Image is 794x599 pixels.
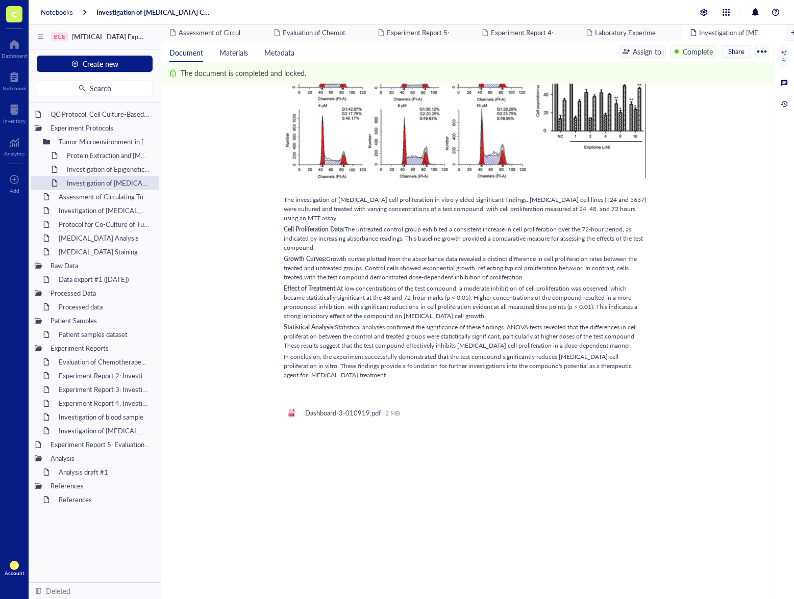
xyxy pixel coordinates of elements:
div: Patient Samples [46,314,155,328]
div: Raw Data [46,258,155,273]
div: Complete [683,46,713,57]
div: [MEDICAL_DATA] Analysis [54,231,155,245]
span: Effect of Treatment: [284,284,337,293]
div: Notebook [3,85,26,91]
span: Growth Curves: [284,254,326,263]
a: Inventory [3,101,26,124]
div: Analysis [46,451,155,465]
div: The document is completed and locked. [181,67,306,79]
div: Analysis draft #1 [54,465,155,479]
div: BCE [54,33,65,40]
div: Investigation of [MEDICAL_DATA] Cell Proliferation In Vitro [54,203,155,218]
span: Statistical Analysis: [284,323,335,331]
div: Processed data [54,300,155,314]
span: In conclusion, the experiment successfully demonstrated that the test compound significantly redu... [284,352,633,379]
span: Growth curves plotted from the absorbance data revealed a distinct difference in cell proliferati... [284,254,638,281]
div: Experiment Report 3: Investigation of HER2/neu Amplification in [MEDICAL_DATA] Patients [54,382,155,397]
div: Investigation of blood sample [54,410,155,424]
div: Account [5,570,24,576]
div: Experiment Report 5: Evaluation of a Novel [MEDICAL_DATA] in a Mouse Xenograft Model of [MEDICAL_... [46,437,155,452]
div: Assign to [633,46,661,57]
a: Notebook [3,69,26,91]
span: The untreated control group exhibited a consistent increase in cell proliferation over the 72-hou... [284,225,644,252]
div: Experiment Report 2: Investigation of Epigenetic Modifications in [MEDICAL_DATA] Tumor Samplesitled [54,369,155,383]
div: 2 MB [385,409,400,417]
div: Dashboard [2,53,27,59]
div: Assessment of Circulating Tumor Cells (CTCs) as Prognostic Biomarkers in [MEDICAL_DATA] [54,190,155,204]
span: Cell Proliferation Data: [284,225,344,233]
div: QC Protocol: Cell Culture-Based Protein Expression - Batch Release QC [46,107,155,121]
div: Investigation of [MEDICAL_DATA] Cell Proliferation In Vitro [54,424,155,438]
div: [MEDICAL_DATA] Staining [54,245,155,259]
div: Patient samples dataset [54,327,155,342]
div: Protocol for Co-Culture of Tumor and [MEDICAL_DATA] [54,217,155,231]
a: Investigation of [MEDICAL_DATA] Cell Proliferation In Vitro [96,8,212,17]
span: Statistical analyses confirmed the significance of these findings. ANOVA tests revealed that the ... [284,323,638,350]
span: C [12,8,17,20]
div: Investigation of Epigenetic Modifications in [MEDICAL_DATA] Tumor Samplesitled [62,162,155,176]
span: Share [728,47,745,56]
div: Processed Data [46,286,155,300]
div: Add [10,188,19,194]
div: Evaluation of Chemotherapeutic Drug Efficacy in [MEDICAL_DATA] Cell Lines [54,355,155,369]
span: The investigation of [MEDICAL_DATA] cell proliferation in vitro yielded significant findings. [ME... [284,195,648,222]
div: Experiment Reports [46,341,155,355]
span: [MEDICAL_DATA] Experiment_Pr001 [72,32,183,41]
span: LR [12,563,17,568]
div: Inventory [3,118,26,124]
button: Share [722,45,751,58]
span: Metadata [264,47,294,58]
div: Investigation of [MEDICAL_DATA] Cell Proliferation In Vitro [62,176,155,190]
div: References [46,479,155,493]
div: Dashboard-3-010919.pdf [305,408,381,418]
div: Experiment Protocols [46,121,155,135]
div: Analytics [4,150,24,157]
span: At low concentrations of the test compound, a moderate inhibition of cell proliferation was obser... [284,284,639,320]
button: Search [37,80,153,96]
div: Deleted [46,585,70,596]
div: References [54,492,155,507]
a: Notebooks [41,8,73,17]
div: Experiment Report 4: Investigation of [PERSON_NAME] Expression Profiles in [MEDICAL_DATA] [54,396,155,410]
img: genemod-experiment-image [284,24,647,179]
a: Analytics [4,134,24,157]
span: Search [90,84,111,92]
button: Create new [37,56,153,72]
span: Materials [219,47,248,58]
div: Protein Extraction and [MEDICAL_DATA] [62,148,155,163]
span: Create new [83,60,118,68]
div: Data export #1 ([DATE]) [54,272,155,287]
div: Tumor Microenvironment in [MEDICAL_DATA] Progression [54,135,155,149]
a: Dashboard [2,36,27,59]
div: AI [782,57,787,63]
span: Document [169,47,203,58]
